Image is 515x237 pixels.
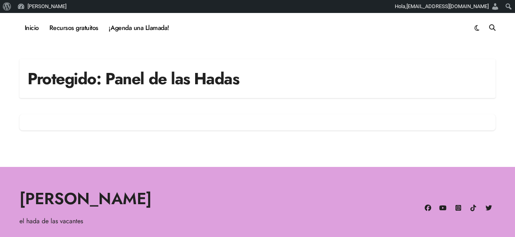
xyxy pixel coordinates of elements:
[19,187,152,210] a: [PERSON_NAME]
[104,17,175,39] a: ¡Agenda una Llamada!
[406,3,489,9] span: [EMAIL_ADDRESS][DOMAIN_NAME]
[19,216,253,226] p: el hada de las vacantes
[28,67,239,90] h1: Protegido: Panel de las Hadas
[19,17,44,39] a: Inicio
[44,17,104,39] a: Recursos gratuitos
